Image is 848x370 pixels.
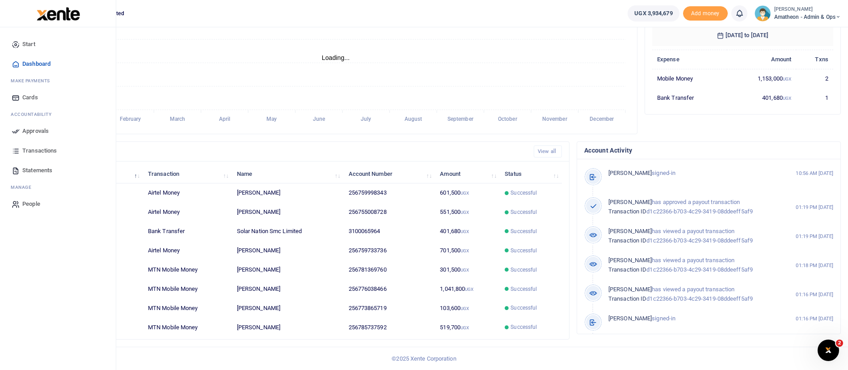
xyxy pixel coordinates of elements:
td: [PERSON_NAME] [232,280,344,299]
td: [PERSON_NAME] [232,318,344,336]
span: Approvals [22,127,49,136]
td: Bank Transfer [652,88,727,107]
td: 2 [796,69,833,88]
td: MTN Mobile Money [143,298,232,318]
td: 401,680 [727,88,797,107]
span: Transactions [22,146,57,155]
li: M [7,180,109,194]
small: 01:19 PM [DATE] [796,233,833,240]
tspan: December [590,116,614,123]
th: Account Number: activate to sort column ascending [343,164,435,183]
h4: Account Activity [584,145,833,155]
a: logo-small logo-large logo-large [36,10,80,17]
td: Airtel Money [143,203,232,222]
td: Mobile Money [652,69,727,88]
iframe: Intercom live chat [818,340,839,361]
span: Successful [510,227,537,235]
span: Start [22,40,35,49]
a: Transactions [7,141,109,161]
td: MTN Mobile Money [143,318,232,336]
th: Amount: activate to sort column ascending [435,164,500,183]
td: 301,500 [435,260,500,280]
small: UGX [460,191,469,196]
td: 256781369760 [343,260,435,280]
td: 256755008728 [343,203,435,222]
a: View all [534,145,562,157]
p: has viewed a payout transaction d1c22366-b703-4c29-3419-08ddeeff5af9 [608,227,777,246]
td: 1,153,000 [727,69,797,88]
span: [PERSON_NAME] [608,199,652,205]
span: [PERSON_NAME] [608,286,652,293]
td: 256785737592 [343,318,435,336]
th: Name: activate to sort column ascending [232,164,344,183]
tspan: November [542,116,568,123]
span: People [22,200,40,208]
td: 1 [796,88,833,107]
h6: [DATE] to [DATE] [652,25,833,46]
li: M [7,74,109,88]
small: UGX [783,77,791,81]
td: Airtel Money [143,183,232,203]
small: UGX [460,268,469,272]
p: has viewed a payout transaction d1c22366-b703-4c29-3419-08ddeeff5af9 [608,256,777,275]
td: Bank Transfer [143,222,232,241]
tspan: June [313,116,325,123]
td: [PERSON_NAME] [232,298,344,318]
small: UGX [465,287,473,292]
span: Add money [683,6,728,21]
td: 256759998343 [343,183,435,203]
p: signed-in [608,169,777,178]
tspan: September [447,116,474,123]
td: 256773865719 [343,298,435,318]
tspan: April [219,116,230,123]
span: Transaction ID [608,266,646,273]
tspan: October [498,116,518,123]
td: MTN Mobile Money [143,260,232,280]
span: countability [17,111,51,118]
a: UGX 3,934,679 [628,5,679,21]
td: 401,680 [435,222,500,241]
span: 2 [836,340,843,347]
small: 01:16 PM [DATE] [796,315,833,323]
span: [PERSON_NAME] [608,228,652,234]
small: 01:16 PM [DATE] [796,291,833,298]
text: Loading... [322,54,350,61]
tspan: March [170,116,186,123]
a: People [7,194,109,214]
td: [PERSON_NAME] [232,260,344,280]
th: Expense [652,50,727,69]
img: logo-large [37,7,80,21]
small: UGX [460,248,469,253]
td: 256776038466 [343,280,435,299]
td: [PERSON_NAME] [232,203,344,222]
span: Successful [510,304,537,312]
p: has approved a payout transaction d1c22366-b703-4c29-3419-08ddeeff5af9 [608,198,777,217]
span: Statements [22,166,52,175]
span: anage [15,184,32,191]
td: Airtel Money [143,241,232,260]
th: Txns [796,50,833,69]
td: [PERSON_NAME] [232,183,344,203]
span: Transaction ID [608,208,646,215]
td: 601,500 [435,183,500,203]
a: Approvals [7,121,109,141]
small: [PERSON_NAME] [774,6,841,13]
td: Solar Nation Smc Limited [232,222,344,241]
span: Amatheon - Admin & Ops [774,13,841,21]
span: Transaction ID [608,295,646,302]
a: Statements [7,161,109,180]
h4: Recent Transactions [42,147,527,157]
th: Amount [727,50,797,69]
li: Ac [7,107,109,121]
span: Successful [510,247,537,255]
td: 1,041,800 [435,280,500,299]
th: Status: activate to sort column ascending [500,164,562,183]
span: Transaction ID [608,237,646,244]
small: 01:18 PM [DATE] [796,262,833,269]
li: Toup your wallet [683,6,728,21]
a: Cards [7,88,109,107]
span: Successful [510,208,537,216]
small: UGX [460,210,469,215]
p: has viewed a payout transaction d1c22366-b703-4c29-3419-08ddeeff5af9 [608,285,777,304]
tspan: July [361,116,371,123]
